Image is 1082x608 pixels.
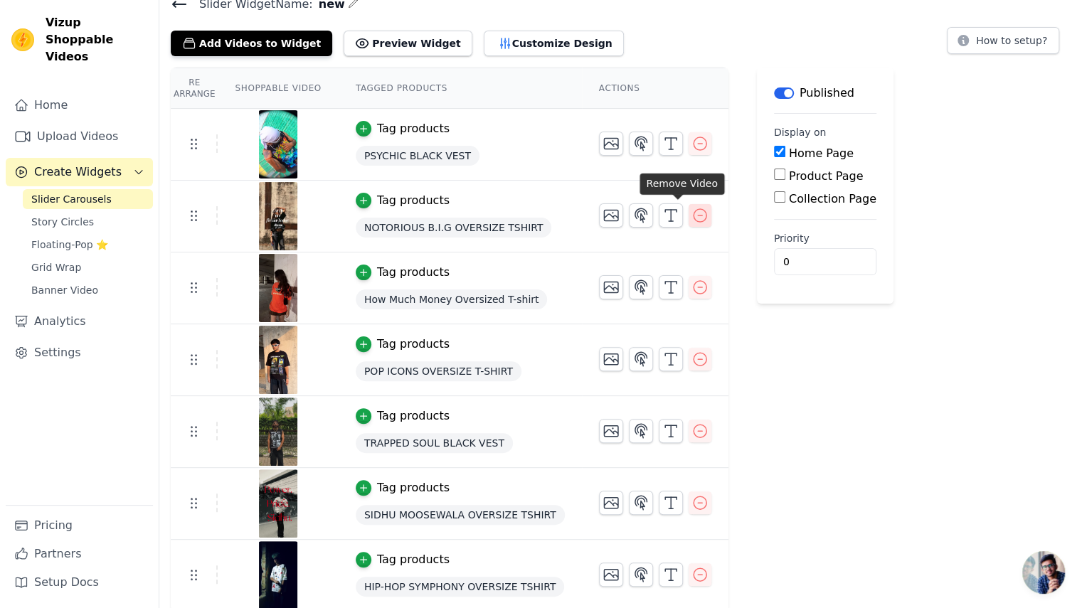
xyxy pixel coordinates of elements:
[947,37,1059,50] a: How to setup?
[947,27,1059,54] button: How to setup?
[11,28,34,51] img: Vizup
[31,260,81,274] span: Grid Wrap
[356,336,450,353] button: Tag products
[774,231,876,245] label: Priority
[774,125,827,139] legend: Display on
[258,254,298,322] img: vizup-images-6ea7.png
[31,283,98,297] span: Banner Video
[23,257,153,277] a: Grid Wrap
[356,479,450,496] button: Tag products
[789,169,864,183] label: Product Page
[356,120,450,137] button: Tag products
[356,218,552,238] span: NOTORIOUS B.I.G OVERSIZE TSHIRT
[34,164,122,181] span: Create Widgets
[377,407,450,425] div: Tag products
[258,326,298,394] img: vizup-images-155f.png
[599,203,623,228] button: Change Thumbnail
[23,235,153,255] a: Floating-Pop ⭐
[6,568,153,597] a: Setup Docs
[6,158,153,186] button: Create Widgets
[377,479,450,496] div: Tag products
[171,68,218,109] th: Re Arrange
[339,68,582,109] th: Tagged Products
[23,189,153,209] a: Slider Carousels
[800,85,854,102] p: Published
[6,91,153,119] a: Home
[356,289,548,309] span: How Much Money Oversized T-shirt
[356,361,521,381] span: POP ICONS OVERSIZE T-SHIRT
[599,491,623,515] button: Change Thumbnail
[582,68,728,109] th: Actions
[599,419,623,443] button: Change Thumbnail
[46,14,147,65] span: Vizup Shoppable Videos
[377,192,450,209] div: Tag products
[599,562,623,587] button: Change Thumbnail
[356,433,513,453] span: TRAPPED SOUL BLACK VEST
[599,275,623,299] button: Change Thumbnail
[377,264,450,281] div: Tag products
[356,505,565,525] span: SIDHU MOOSEWALA OVERSIZE TSHIRT
[789,146,854,160] label: Home Page
[356,146,479,166] span: PSYCHIC BLACK VEST
[377,120,450,137] div: Tag products
[377,551,450,568] div: Tag products
[6,338,153,367] a: Settings
[1022,551,1065,594] div: Open chat
[6,122,153,151] a: Upload Videos
[599,347,623,371] button: Change Thumbnail
[23,212,153,232] a: Story Circles
[6,511,153,540] a: Pricing
[218,68,338,109] th: Shoppable Video
[31,238,108,252] span: Floating-Pop ⭐
[23,280,153,300] a: Banner Video
[258,110,298,178] img: vizup-images-35be.png
[377,336,450,353] div: Tag products
[171,31,332,56] button: Add Videos to Widget
[484,31,624,56] button: Customize Design
[6,540,153,568] a: Partners
[356,192,450,209] button: Tag products
[789,192,876,206] label: Collection Page
[6,307,153,336] a: Analytics
[258,398,298,466] img: vizup-images-77af.png
[344,31,472,56] button: Preview Widget
[356,551,450,568] button: Tag products
[356,407,450,425] button: Tag products
[356,577,564,597] span: HIP-HOP SYMPHONY OVERSIZE TSHIRT
[258,182,298,250] img: vizup-images-f93f.jpg
[31,192,112,206] span: Slider Carousels
[258,469,298,538] img: vizup-images-eac0.jpg
[31,215,94,229] span: Story Circles
[599,132,623,156] button: Change Thumbnail
[356,264,450,281] button: Tag products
